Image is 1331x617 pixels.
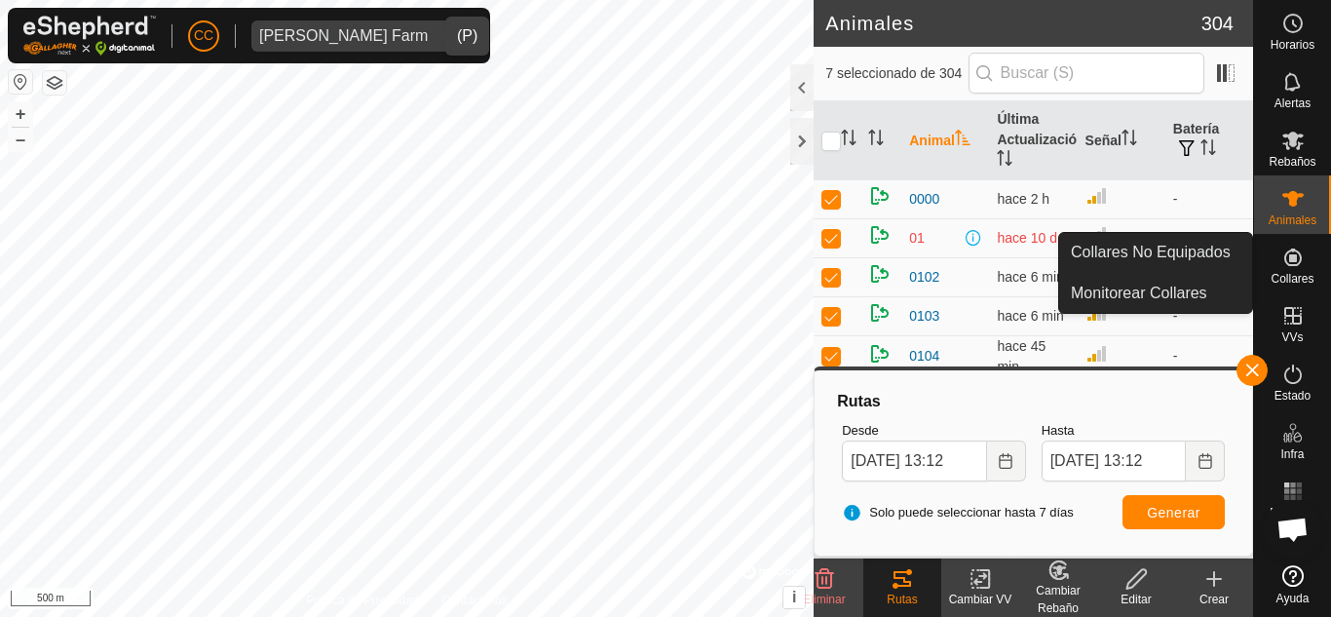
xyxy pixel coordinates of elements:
[825,12,1200,35] h2: Animales
[825,63,968,84] span: 7 seleccionado de 304
[868,301,892,325] img: returning on
[1019,582,1097,617] div: Cambiar Rebaño
[941,591,1019,608] div: Cambiar VV
[1269,156,1315,168] span: Rebaños
[1071,241,1231,264] span: Collares No Equipados
[1085,223,1109,247] img: Intensidad de Señal
[841,133,856,148] p-sorticon: Activar para ordenar
[194,25,213,46] span: CC
[1059,233,1252,272] a: Collares No Equipados
[997,230,1057,246] span: 7 sept 2025, 18:34
[1274,390,1311,402] span: Estado
[868,133,884,148] p-sorticon: Activar para ordenar
[1271,39,1314,51] span: Horarios
[969,53,1204,94] input: Buscar (S)
[259,28,428,44] div: [PERSON_NAME] Farm
[9,102,32,126] button: +
[1122,133,1137,148] p-sorticon: Activar para ordenar
[1175,591,1253,608] div: Crear
[1264,500,1322,559] div: Chat abierto
[1271,273,1313,285] span: Collares
[955,133,970,148] p-sorticon: Activar para ordenar
[1147,505,1200,521] span: Generar
[792,589,796,605] span: i
[868,223,892,247] img: returning on
[1085,184,1109,208] img: Intensidad de Señal
[436,20,475,52] div: dropdown trigger
[1269,214,1316,226] span: Animales
[1059,274,1252,313] a: Monitorear Collares
[1200,142,1216,158] p-sorticon: Activar para ordenar
[442,592,508,609] a: Contáctenos
[868,342,892,366] img: returning on
[1201,9,1234,38] span: 304
[842,503,1074,522] span: Solo puede seleccionar hasta 7 días
[997,269,1063,285] span: 18 sept 2025, 13:06
[868,262,892,286] img: returning on
[997,153,1012,169] p-sorticon: Activar para ordenar
[834,390,1233,413] div: Rutas
[909,306,939,327] span: 0103
[1165,101,1253,180] th: Batería
[1276,593,1310,604] span: Ayuda
[1122,495,1225,529] button: Generar
[842,421,1025,441] label: Desde
[1281,331,1303,343] span: VVs
[1165,218,1253,257] td: -
[251,20,436,52] span: Alarcia Monja Farm
[987,441,1026,482] button: Choose Date
[43,71,66,95] button: Capas del Mapa
[1165,179,1253,218] td: -
[1071,282,1207,305] span: Monitorear Collares
[23,16,156,56] img: Logo Gallagher
[9,128,32,151] button: –
[1078,101,1165,180] th: Señal
[1280,448,1304,460] span: Infra
[997,308,1063,324] span: 18 sept 2025, 13:06
[1085,342,1109,366] img: Intensidad de Señal
[1274,97,1311,109] span: Alertas
[909,346,939,366] span: 0104
[306,592,418,609] a: Política de Privacidad
[909,228,925,249] span: 01
[9,70,32,94] button: Restablecer Mapa
[1186,441,1225,482] button: Choose Date
[1097,591,1175,608] div: Editar
[1254,558,1331,612] a: Ayuda
[997,191,1049,207] span: 18 sept 2025, 11:10
[783,587,805,608] button: i
[803,593,845,606] span: Eliminar
[868,184,892,208] img: returning on
[997,338,1046,374] span: 18 sept 2025, 12:27
[909,189,939,210] span: 0000
[989,101,1077,180] th: Última Actualización
[1042,421,1225,441] label: Hasta
[863,591,941,608] div: Rutas
[901,101,989,180] th: Animal
[909,267,939,288] span: 0102
[1165,335,1253,377] td: -
[1259,507,1326,530] span: Mapa de Calor
[1165,296,1253,335] td: -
